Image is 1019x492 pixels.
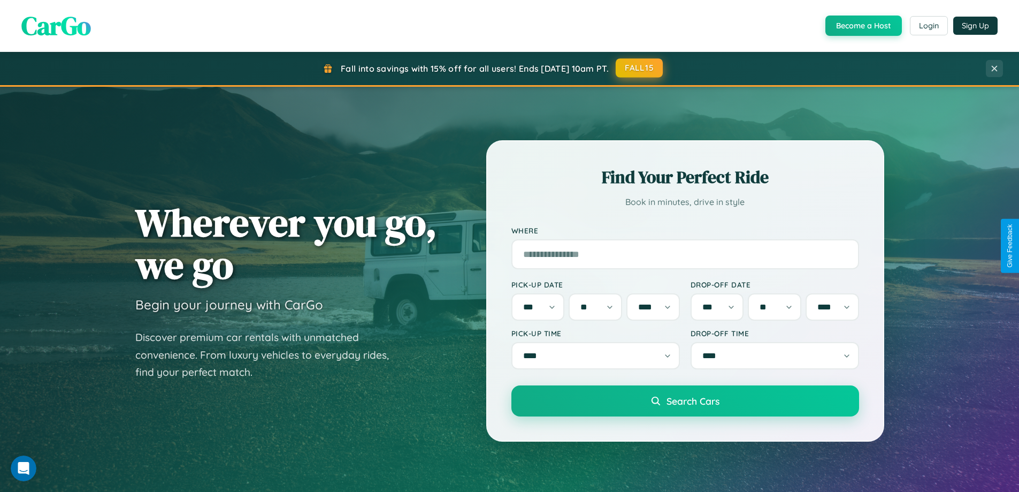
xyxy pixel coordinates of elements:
label: Drop-off Time [691,329,859,338]
button: Sign Up [953,17,998,35]
h2: Find Your Perfect Ride [511,165,859,189]
p: Book in minutes, drive in style [511,194,859,210]
button: Become a Host [825,16,902,36]
iframe: Intercom live chat [11,456,36,481]
button: Login [910,16,948,35]
h1: Wherever you go, we go [135,201,437,286]
label: Where [511,226,859,235]
span: Fall into savings with 15% off for all users! Ends [DATE] 10am PT. [341,63,609,74]
label: Drop-off Date [691,280,859,289]
span: Search Cars [666,395,719,407]
button: FALL15 [616,58,663,78]
h3: Begin your journey with CarGo [135,297,323,313]
label: Pick-up Date [511,280,680,289]
div: Give Feedback [1006,224,1014,268]
p: Discover premium car rentals with unmatched convenience. From luxury vehicles to everyday rides, ... [135,329,403,381]
label: Pick-up Time [511,329,680,338]
button: Search Cars [511,385,859,417]
span: CarGo [21,8,91,43]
